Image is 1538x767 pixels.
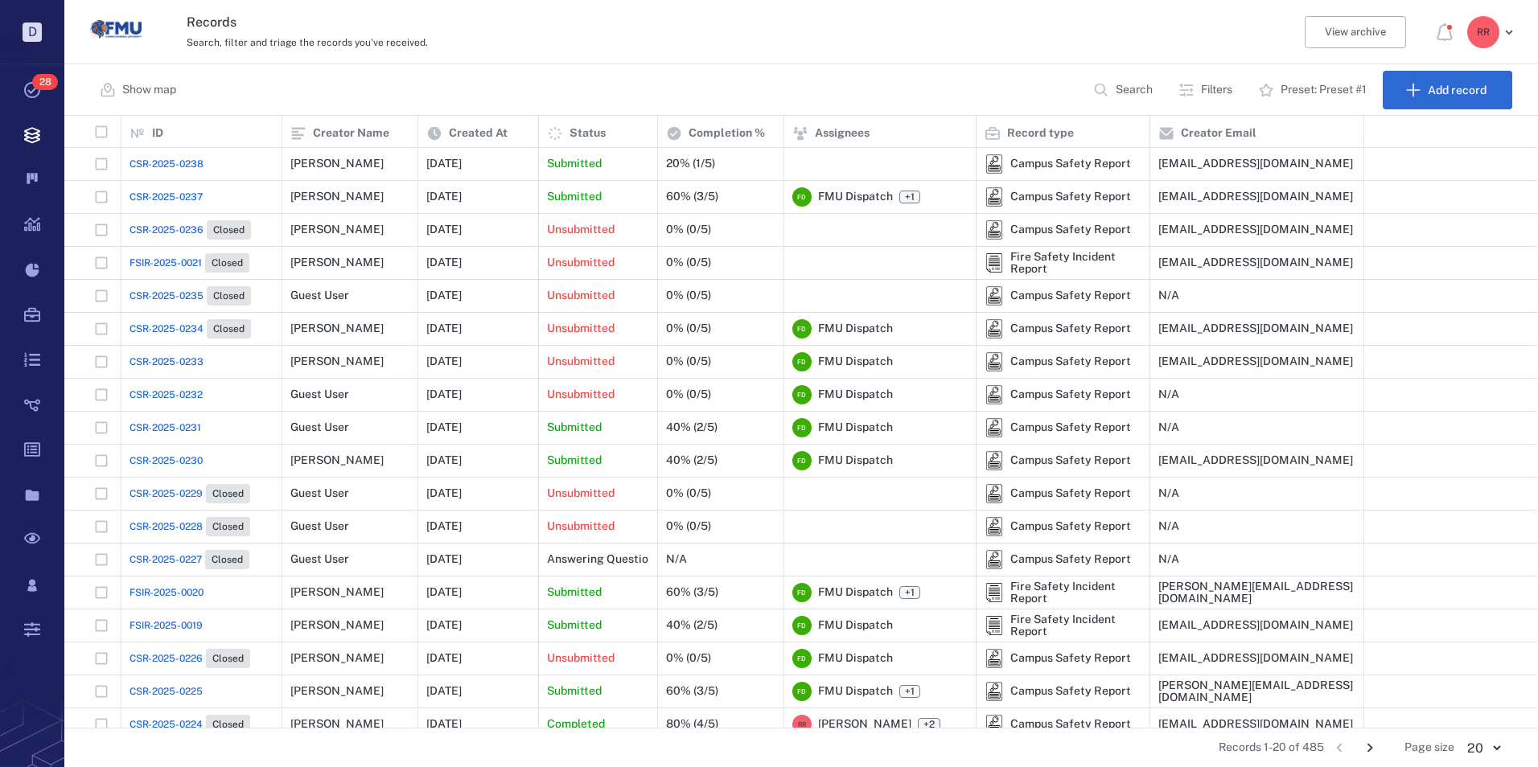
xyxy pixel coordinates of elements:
p: [DATE] [426,321,462,337]
div: Fire Safety Incident Report [985,616,1004,635]
p: [DATE] [426,650,462,667]
div: Campus Safety Report [985,550,1004,569]
a: CSR-2025-0234Closed [130,319,251,338]
div: 0% (0/5) [666,355,711,367]
a: CSR-2025-0237 [130,190,203,204]
p: [DATE] [426,189,462,205]
div: Campus Safety Report [985,418,1004,437]
div: Fire Safety Incident Report [1010,580,1141,605]
div: Campus Safety Report [985,319,1004,338]
div: 80% (4/5) [666,718,718,730]
span: CSR-2025-0227 [130,552,202,567]
p: ID [152,125,163,142]
span: CSR-2025-0233 [130,355,204,369]
div: 0% (0/5) [666,256,711,269]
p: D [23,23,42,42]
div: Campus Safety Report [1010,685,1131,697]
a: CSR-2025-0225 [130,684,203,699]
img: icon Campus Safety Report [985,352,1004,371]
div: Fire Safety Incident Report [985,583,1004,602]
p: Creator Email [1181,125,1256,142]
div: Guest User [290,388,349,400]
button: Preset: Preset #1 [1248,71,1380,109]
p: [DATE] [426,486,462,502]
span: CSR-2025-0235 [130,289,204,303]
div: F D [792,649,812,668]
div: [EMAIL_ADDRESS][DOMAIN_NAME] [1158,355,1353,367]
div: 0% (0/5) [666,322,711,334]
p: [DATE] [426,156,462,172]
span: +1 [899,586,920,599]
div: Campus Safety Report [985,385,1004,404]
span: FMU Dispatch [818,354,893,370]
button: Go to next page [1357,735,1383,761]
div: F D [792,451,812,470]
img: icon Campus Safety Report [985,550,1004,569]
p: Preset: Preset #1 [1281,82,1367,98]
p: [DATE] [426,387,462,403]
p: Status [570,125,606,142]
div: [PERSON_NAME][EMAIL_ADDRESS][DOMAIN_NAME] [1158,580,1355,605]
div: 0% (0/5) [666,487,711,499]
span: Closed [210,289,248,303]
button: RR [1467,16,1519,48]
img: icon Campus Safety Report [985,187,1004,207]
a: CSR-2025-0227Closed [130,550,249,569]
a: CSR-2025-0230 [130,453,203,468]
span: FMU Dispatch [818,321,893,337]
p: Completed [547,716,605,732]
div: 60% (3/5) [666,586,718,598]
div: 0% (0/5) [666,224,711,236]
div: [EMAIL_ADDRESS][DOMAIN_NAME] [1158,619,1353,631]
div: 40% (2/5) [666,454,718,466]
span: CSR-2025-0224 [130,717,203,732]
div: Guest User [290,421,349,433]
span: Closed [210,322,248,336]
img: icon Campus Safety Report [985,319,1004,338]
button: Show map [90,71,189,109]
a: FSIR-2025-0021Closed [130,253,249,273]
div: [EMAIL_ADDRESS][DOMAIN_NAME] [1158,256,1353,269]
div: Campus Safety Report [1010,520,1131,532]
p: Filters [1201,82,1232,98]
p: Submitted [547,617,602,634]
span: FMU Dispatch [818,617,893,634]
div: F D [792,352,812,371]
p: Unsubmitted [547,354,615,370]
div: Campus Safety Report [1010,652,1131,664]
div: Fire Safety Incident Report [1010,613,1141,638]
div: [PERSON_NAME] [290,619,384,631]
div: Campus Safety Report [985,352,1004,371]
div: F D [792,319,812,338]
div: 20 [1454,739,1512,757]
div: [PERSON_NAME] [290,191,384,203]
p: [DATE] [426,354,462,370]
button: Search [1084,71,1166,109]
p: Unsubmitted [547,486,615,502]
div: Campus Safety Report [985,484,1004,503]
p: Unsubmitted [547,321,615,337]
div: Campus Safety Report [1010,421,1131,433]
p: Submitted [547,584,602,601]
h3: Records [187,13,1058,32]
span: FMU Dispatch [818,387,893,403]
div: Campus Safety Report [1010,487,1131,499]
span: +2 [918,718,940,731]
div: N/A [1158,553,1179,565]
div: Campus Safety Report [985,154,1004,174]
a: FSIR-2025-0019 [130,618,203,633]
span: Closed [209,487,247,501]
img: icon Campus Safety Report [985,682,1004,701]
img: Florida Memorial University logo [90,4,142,55]
div: [EMAIL_ADDRESS][DOMAIN_NAME] [1158,652,1353,664]
p: [DATE] [426,222,462,238]
span: Records 1-20 of 485 [1219,740,1324,756]
div: F D [792,616,812,635]
p: Submitted [547,189,602,205]
img: icon Campus Safety Report [985,154,1004,174]
span: +1 [902,586,918,600]
div: Campus Safety Report [1010,322,1131,334]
